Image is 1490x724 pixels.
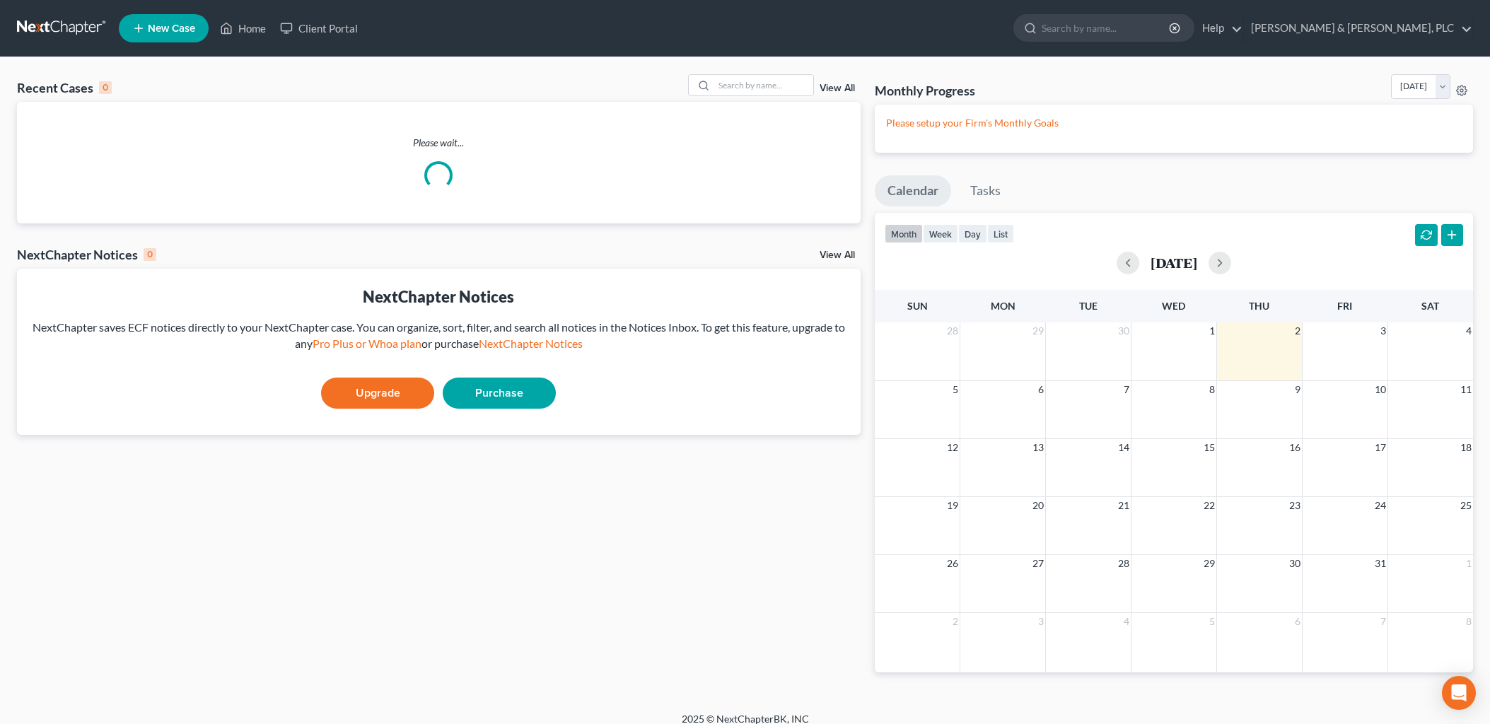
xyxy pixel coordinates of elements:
[99,81,112,94] div: 0
[1459,381,1473,398] span: 11
[875,175,951,206] a: Calendar
[1379,322,1387,339] span: 3
[1208,613,1216,630] span: 5
[1288,439,1302,456] span: 16
[1031,555,1045,572] span: 27
[886,116,1462,130] p: Please setup your Firm's Monthly Goals
[148,23,195,34] span: New Case
[1373,555,1387,572] span: 31
[1249,300,1269,312] span: Thu
[1337,300,1352,312] span: Fri
[1202,497,1216,514] span: 22
[1031,322,1045,339] span: 29
[1122,381,1131,398] span: 7
[273,16,365,41] a: Client Portal
[958,224,987,243] button: day
[1244,16,1472,41] a: [PERSON_NAME] & [PERSON_NAME], PLC
[945,555,960,572] span: 26
[958,175,1013,206] a: Tasks
[213,16,273,41] a: Home
[945,322,960,339] span: 28
[321,378,434,409] a: Upgrade
[1208,381,1216,398] span: 8
[17,136,861,150] p: Please wait...
[1373,497,1387,514] span: 24
[1465,322,1473,339] span: 4
[945,439,960,456] span: 12
[987,224,1014,243] button: list
[1202,439,1216,456] span: 15
[1079,300,1098,312] span: Tue
[1037,381,1045,398] span: 6
[1117,439,1131,456] span: 14
[1031,439,1045,456] span: 13
[1208,322,1216,339] span: 1
[1293,613,1302,630] span: 6
[1379,613,1387,630] span: 7
[479,337,583,350] a: NextChapter Notices
[1459,439,1473,456] span: 18
[875,82,975,99] h3: Monthly Progress
[1162,300,1185,312] span: Wed
[1195,16,1242,41] a: Help
[951,381,960,398] span: 5
[1465,555,1473,572] span: 1
[313,337,421,350] a: Pro Plus or Whoa plan
[1293,322,1302,339] span: 2
[443,378,556,409] a: Purchase
[820,83,855,93] a: View All
[1117,555,1131,572] span: 28
[1288,497,1302,514] span: 23
[144,248,156,261] div: 0
[17,246,156,263] div: NextChapter Notices
[1373,439,1387,456] span: 17
[1117,322,1131,339] span: 30
[951,613,960,630] span: 2
[1037,613,1045,630] span: 3
[885,224,923,243] button: month
[923,224,958,243] button: week
[1031,497,1045,514] span: 20
[28,286,849,308] div: NextChapter Notices
[991,300,1015,312] span: Mon
[1421,300,1439,312] span: Sat
[1442,676,1476,710] div: Open Intercom Messenger
[28,320,849,352] div: NextChapter saves ECF notices directly to your NextChapter case. You can organize, sort, filter, ...
[1151,255,1197,270] h2: [DATE]
[1042,15,1171,41] input: Search by name...
[1459,497,1473,514] span: 25
[1117,497,1131,514] span: 21
[945,497,960,514] span: 19
[714,75,813,95] input: Search by name...
[1288,555,1302,572] span: 30
[1373,381,1387,398] span: 10
[1122,613,1131,630] span: 4
[17,79,112,96] div: Recent Cases
[907,300,928,312] span: Sun
[1293,381,1302,398] span: 9
[820,250,855,260] a: View All
[1202,555,1216,572] span: 29
[1465,613,1473,630] span: 8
